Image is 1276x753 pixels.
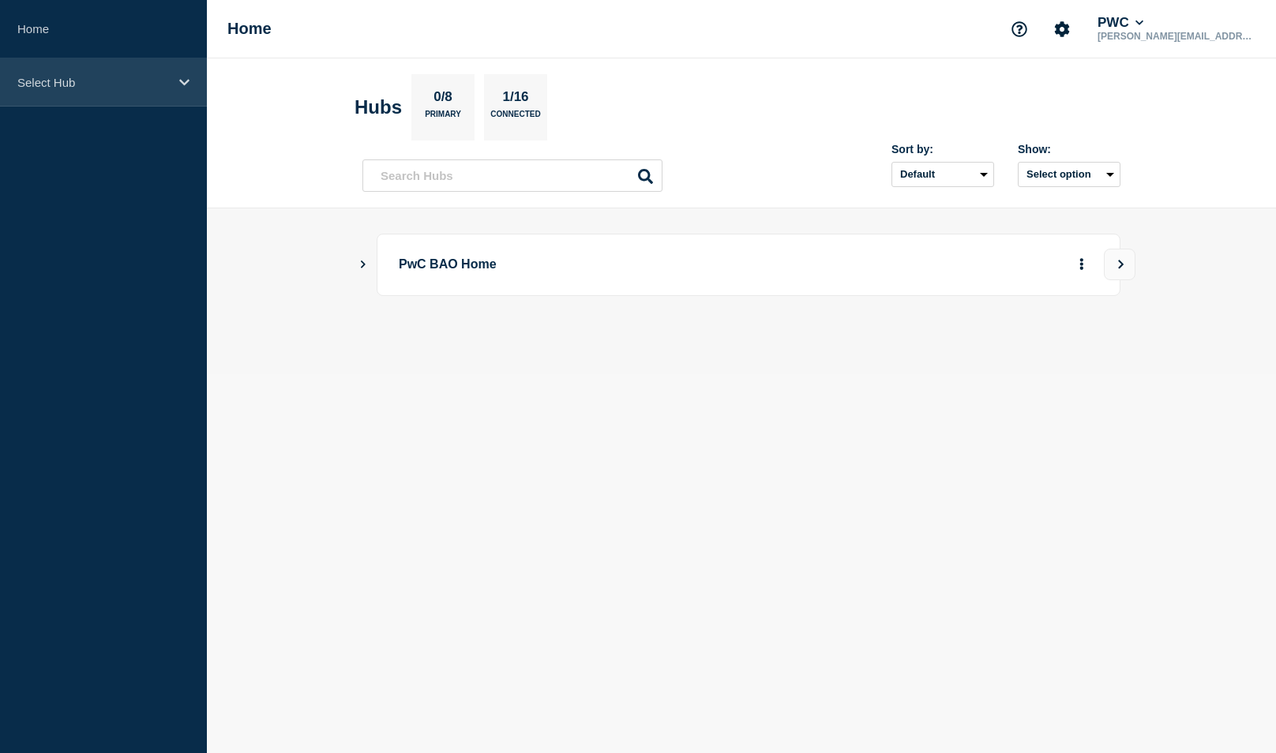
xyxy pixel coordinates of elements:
[17,76,169,89] p: Select Hub
[1018,143,1120,155] div: Show:
[1018,162,1120,187] button: Select option
[1104,249,1135,280] button: View
[490,110,540,126] p: Connected
[497,89,535,110] p: 1/16
[891,143,994,155] div: Sort by:
[425,110,461,126] p: Primary
[1071,250,1092,279] button: More actions
[362,159,662,192] input: Search Hubs
[1003,13,1036,46] button: Support
[1094,31,1259,42] p: [PERSON_NAME][EMAIL_ADDRESS][PERSON_NAME][DOMAIN_NAME]
[428,89,459,110] p: 0/8
[227,20,272,38] h1: Home
[1045,13,1079,46] button: Account settings
[359,259,367,271] button: Show Connected Hubs
[891,162,994,187] select: Sort by
[399,250,835,279] p: PwC BAO Home
[355,96,402,118] h2: Hubs
[1094,15,1147,31] button: PWC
